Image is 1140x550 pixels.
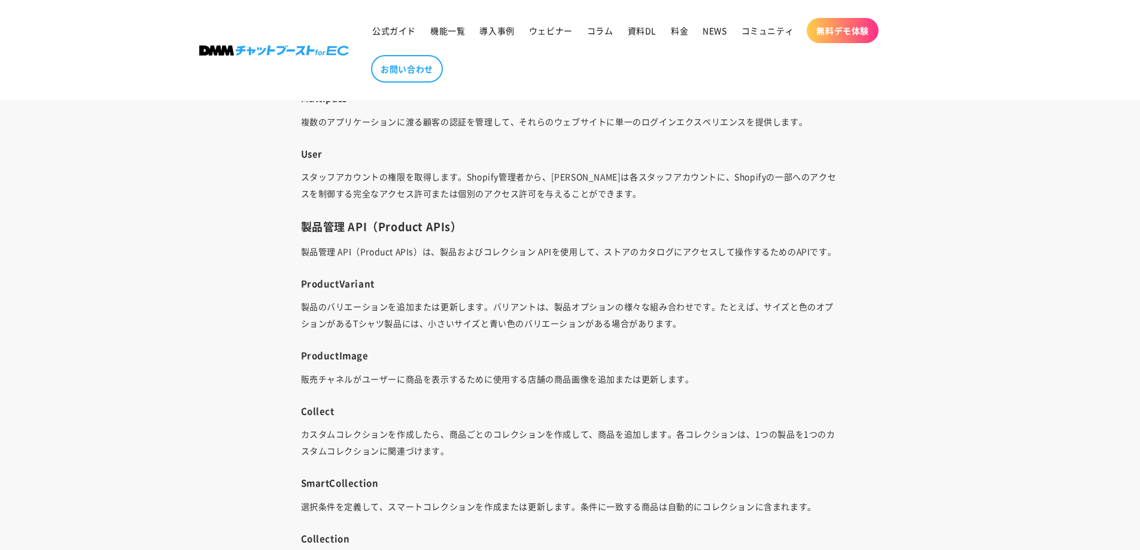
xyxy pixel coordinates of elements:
[301,298,840,332] p: 製品のバリエーションを追加または更新します。バリアントは、製品オプションの様々な組み合わせです。たとえば、サイズと色のオプションがあるTシャツ製品には、小さいサイズと青い色のバリエーションがある...
[371,55,443,83] a: お問い合わせ
[423,18,472,43] a: 機能一覧
[301,533,840,545] h4: Collection
[372,25,416,36] span: 公式ガイド
[199,45,349,56] img: 株式会社DMM Boost
[479,25,514,36] span: 導入事例
[301,113,840,130] p: 複数のアプリケーションに渡る顧客の認証を管理して、それらのウェブサイトに単一のログインエクスペリエンスを提供します。
[664,18,695,43] a: 料金
[587,25,613,36] span: コラム
[301,278,840,290] h4: ProductVariant
[628,25,656,36] span: 資料DL
[671,25,688,36] span: 料金
[529,25,573,36] span: ウェビナー
[816,25,869,36] span: 無料デモ体験
[472,18,521,43] a: 導入事例
[365,18,423,43] a: 公式ガイド
[301,426,840,459] p: カスタムコレクションを作成したら、商品ごとのコレクションを作成して、商品を追加します。各コレクションは、1つの製品を1つのカスタムコレクションに関連づけます。
[301,92,840,104] h4: Multipass
[301,350,840,361] h4: ProductImage
[807,18,878,43] a: 無料デモ体験
[741,25,794,36] span: コミュニティ
[301,405,840,417] h4: Collect
[695,18,734,43] a: NEWS
[703,25,726,36] span: NEWS
[301,243,840,260] p: 製品管理 API（Product APIs）は、製品およびコレクション APIを使用して、ストアのカタログにアクセスして操作するためのAPIです。
[301,477,840,489] h4: SmartCollection
[301,498,840,515] p: 選択条件を定義して、スマートコレクションを作成または更新します。条件に一致する商品は自動的にコレクションに含まれます。
[580,18,621,43] a: コラム
[301,148,840,160] h4: User
[301,370,840,387] p: 販売チャネルがユーザーに商品を表示するために使用する店舗の商品画像を追加または更新します。
[301,168,840,202] p: スタッフアカウントの権限を取得します。Shopify管理者から、[PERSON_NAME]は各スタッフアカウントに、Shopifyの一部へのアクセスを制御する完全なアクセス許可または個別のアクセ...
[430,25,465,36] span: 機能一覧
[301,218,462,234] span: 製品管理 API（Product APIs）
[522,18,580,43] a: ウェビナー
[621,18,664,43] a: 資料DL
[734,18,801,43] a: コミュニティ
[381,63,433,74] span: お問い合わせ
